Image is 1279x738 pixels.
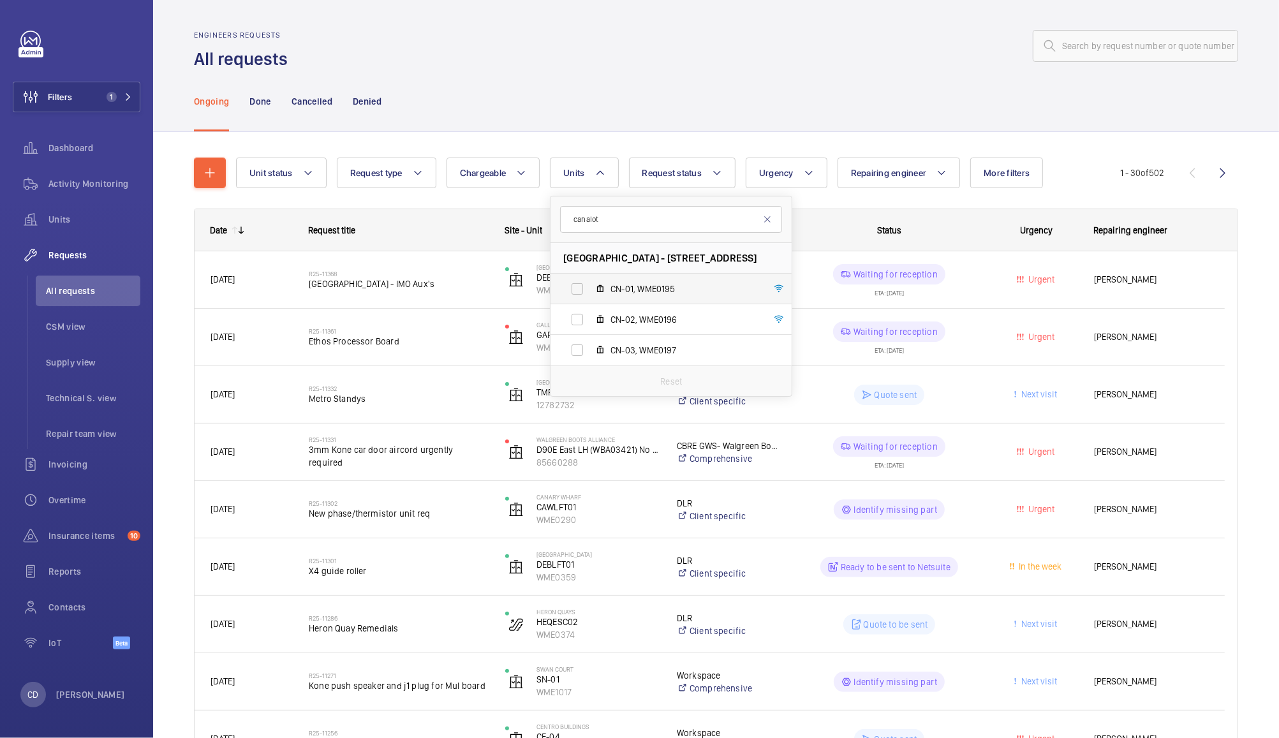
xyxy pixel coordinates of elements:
img: elevator.svg [508,330,524,345]
button: Chargeable [447,158,540,188]
span: 1 - 30 502 [1120,168,1164,177]
span: Metro Standys [309,392,489,405]
a: Client specific [677,395,783,408]
p: WME0359 [536,284,660,297]
p: HEQESC02 [536,616,660,628]
div: ETA: [DATE] [875,342,904,353]
p: Done [249,95,270,108]
span: Chargeable [460,168,506,178]
p: DLR [677,497,783,510]
button: Urgency [746,158,827,188]
span: [PERSON_NAME] [1094,559,1209,574]
span: Urgent [1026,274,1055,284]
p: Reset [660,375,682,388]
input: Find a unit [560,206,782,233]
span: [DATE] [211,561,235,572]
span: Urgency [1021,225,1053,235]
div: ETA: [DATE] [875,457,904,468]
span: Urgency [759,168,794,178]
span: Site - Unit [505,225,542,235]
p: Quote to be sent [864,618,928,631]
input: Search by request number or quote number [1033,30,1238,62]
a: Client specific [677,510,783,522]
h1: All requests [194,47,295,71]
p: WME0290 [536,513,660,526]
span: Repair team view [46,427,140,440]
p: GARLFT02 [536,328,660,341]
span: 1 [107,92,117,102]
p: WME0359 [536,571,660,584]
p: SN-01 [536,673,660,686]
span: Status [877,225,901,235]
span: Invoicing [48,458,140,471]
span: In the week [1017,561,1062,572]
p: CD [27,688,38,701]
p: Ongoing [194,95,229,108]
span: Next visit [1019,676,1057,686]
span: Activity Monitoring [48,177,140,190]
span: More filters [984,168,1030,178]
p: Ready to be sent to Netsuite [841,561,950,573]
a: Client specific [677,624,783,637]
p: DLR [677,554,783,567]
p: Heron Quays [536,608,660,616]
span: All requests [46,284,140,297]
span: [PERSON_NAME] [1094,617,1209,631]
img: elevator.svg [508,272,524,288]
span: CSM view [46,320,140,333]
span: Heron Quay Remedials [309,622,489,635]
p: Denied [353,95,381,108]
span: Repairing engineer [1093,225,1167,235]
p: WME0374 [536,628,660,641]
span: X4 guide roller [309,565,489,577]
span: [PERSON_NAME] [1094,272,1209,287]
span: Unit status [249,168,293,178]
span: IoT [48,637,113,649]
span: [GEOGRAPHIC_DATA] - IMO Aux's [309,277,489,290]
p: Identify missing part [854,503,938,516]
h2: R25-11256 [309,729,489,737]
button: Repairing engineer [838,158,961,188]
p: Waiting for reception [854,268,938,281]
h2: Engineers requests [194,31,295,40]
span: Requests [48,249,140,262]
p: Workspace [677,669,783,682]
img: elevator.svg [508,387,524,402]
a: Client specific [677,567,783,580]
p: DEBLFT01 [536,558,660,571]
p: WME1017 [536,686,660,698]
span: [PERSON_NAME] [1094,330,1209,344]
img: elevator.svg [508,674,524,690]
p: Identify missing part [854,675,938,688]
img: escalator.svg [508,617,524,632]
span: Request status [642,168,702,178]
span: [DATE] [211,619,235,629]
h2: R25-11361 [309,327,489,335]
button: More filters [970,158,1043,188]
span: [DATE] [211,446,235,457]
span: [DATE] [211,274,235,284]
p: 12782732 [536,399,660,411]
div: Date [210,225,227,235]
span: Repairing engineer [851,168,927,178]
p: TMP-LIFT OUTBOUND [536,386,660,399]
img: elevator.svg [508,559,524,575]
span: CN-02, WME0196 [610,313,758,326]
span: [DATE] [211,504,235,514]
p: DLR [677,612,783,624]
span: Supply view [46,356,140,369]
p: Canary Wharf [536,493,660,501]
span: CN-01, WME0195 [610,283,758,295]
span: Kone push speaker and j1 plug for Mul board [309,679,489,692]
p: [GEOGRAPHIC_DATA] [536,550,660,558]
span: Beta [113,637,130,649]
button: Request status [629,158,736,188]
span: 3mm Kone car door aircord urgently required [309,443,489,469]
span: CN-03, WME0197 [610,344,758,357]
p: [GEOGRAPHIC_DATA] [536,378,660,386]
h2: R25-11368 [309,270,489,277]
span: Insurance items [48,529,122,542]
span: Urgent [1026,446,1055,457]
div: ETA: [DATE] [875,284,904,296]
button: Filters1 [13,82,140,112]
